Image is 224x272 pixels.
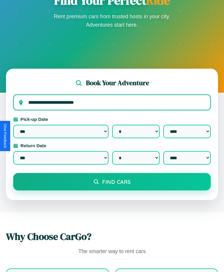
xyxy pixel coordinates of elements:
[52,12,172,29] p: Rent premium cars from trusted hosts in your city. Adventures start here.
[6,230,218,243] h2: Why Choose CarGo?
[86,78,149,88] h2: Book Your Adventure
[6,247,218,256] p: The smarter way to rent cars
[3,124,7,148] div: Give Feedback
[13,117,211,122] label: Pick-up Date
[13,143,211,148] label: Return Date
[13,173,211,190] button: Find Cars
